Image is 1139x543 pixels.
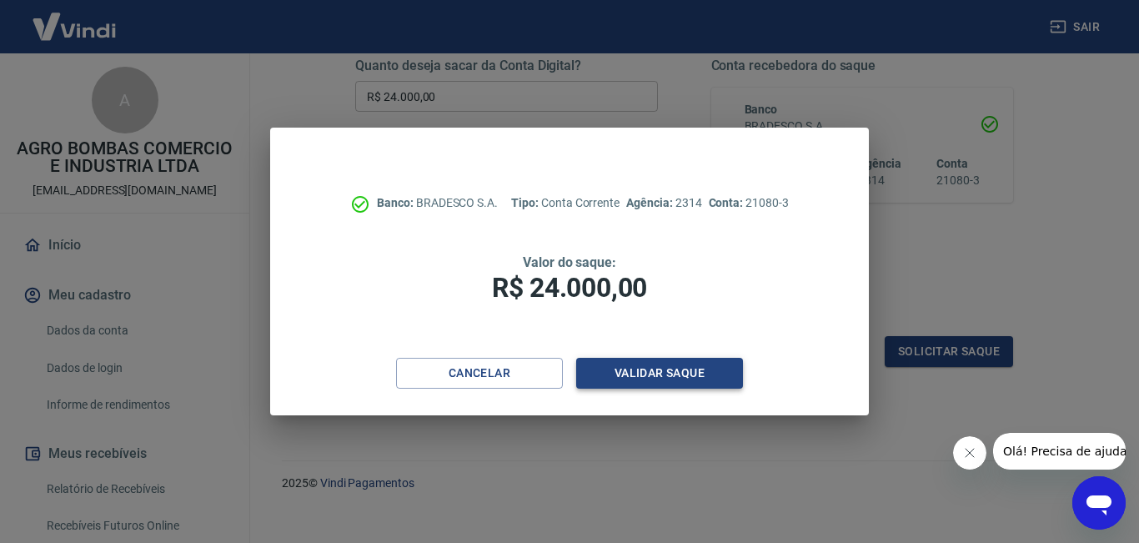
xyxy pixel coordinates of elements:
iframe: Fechar mensagem [953,436,986,470]
span: Banco: [377,196,416,209]
p: 21080-3 [709,194,789,212]
p: 2314 [626,194,701,212]
span: Conta: [709,196,746,209]
iframe: Botão para abrir a janela de mensagens [1072,476,1126,530]
button: Validar saque [576,358,743,389]
span: Olá! Precisa de ajuda? [10,12,140,25]
p: Conta Corrente [511,194,620,212]
span: Valor do saque: [523,254,616,270]
span: R$ 24.000,00 [492,272,647,304]
button: Cancelar [396,358,563,389]
p: BRADESCO S.A. [377,194,498,212]
span: Agência: [626,196,675,209]
iframe: Mensagem da empresa [993,433,1126,470]
span: Tipo: [511,196,541,209]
